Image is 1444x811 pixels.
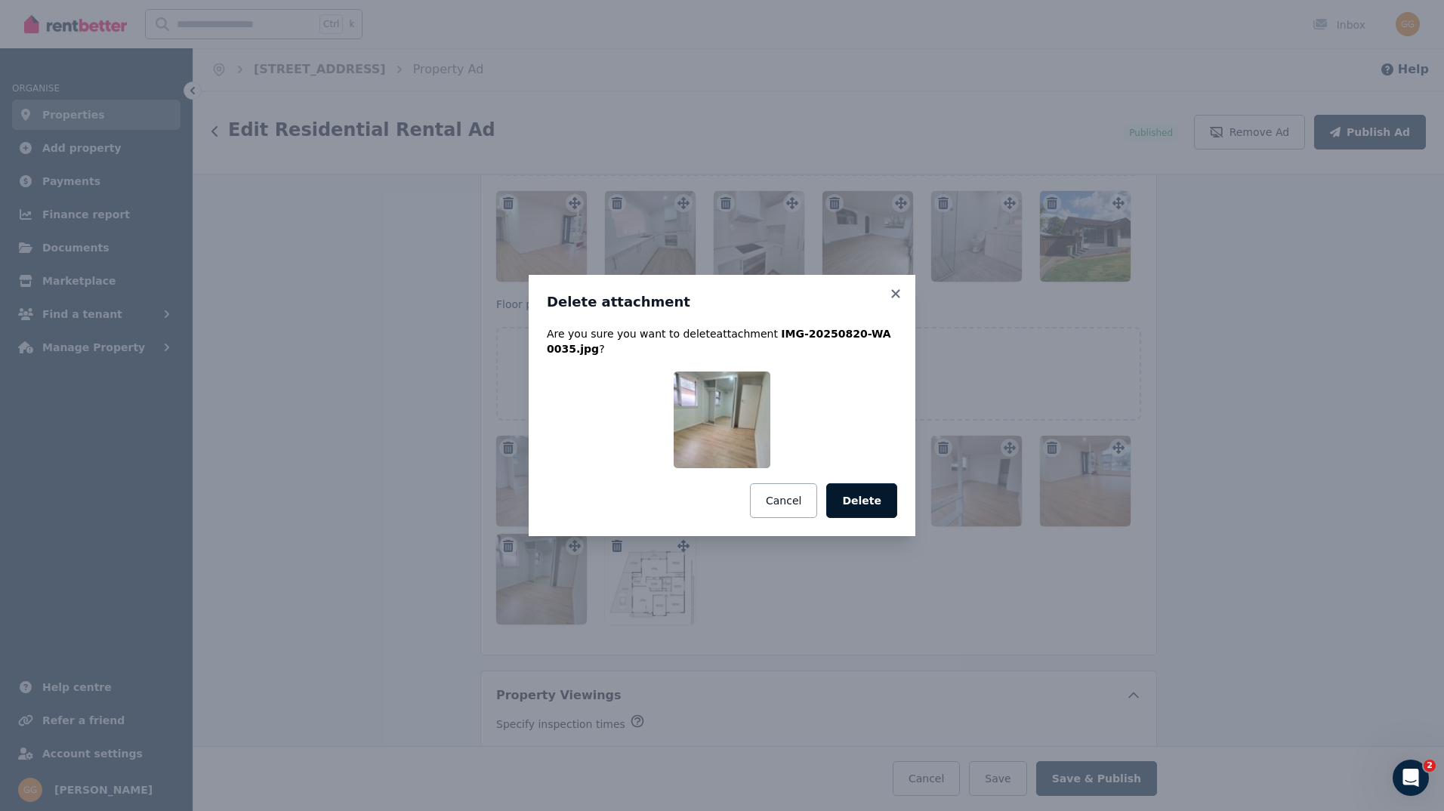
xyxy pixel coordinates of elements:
[674,372,770,468] img: IMG-20250820-WA0035.jpg
[547,293,897,311] h3: Delete attachment
[547,328,891,355] span: IMG-20250820-WA0035.jpg
[1424,760,1436,772] span: 2
[1393,760,1429,796] iframe: Intercom live chat
[547,326,897,356] p: Are you sure you want to delete attachment ?
[826,483,897,518] button: Delete
[750,483,817,518] button: Cancel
